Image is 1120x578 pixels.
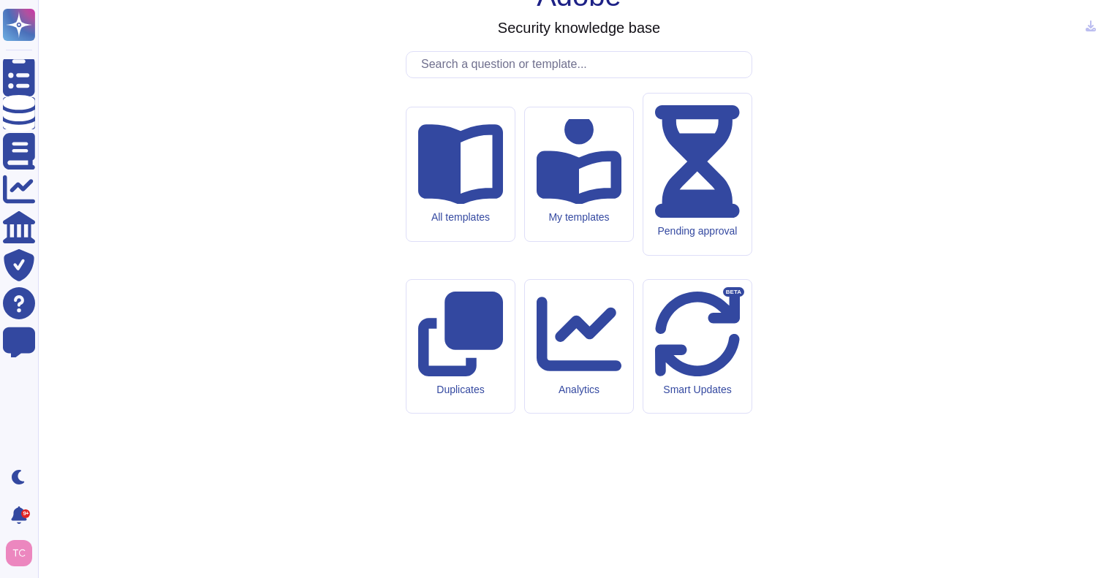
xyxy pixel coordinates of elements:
div: All templates [418,211,503,224]
button: user [3,537,42,569]
img: user [6,540,32,566]
div: Duplicates [418,384,503,396]
div: Analytics [537,384,621,396]
div: 9+ [21,509,30,518]
h3: Security knowledge base [498,19,660,37]
div: Pending approval [655,225,740,237]
div: Smart Updates [655,384,740,396]
div: My templates [537,211,621,224]
div: BETA [723,287,744,297]
input: Search a question or template... [414,52,752,77]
